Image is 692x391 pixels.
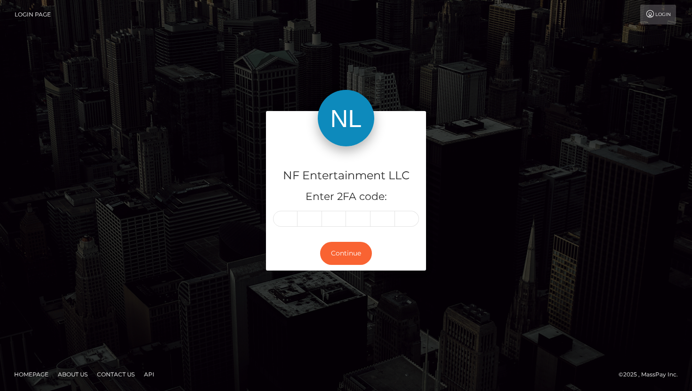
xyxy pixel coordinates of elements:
button: Continue [320,242,372,265]
img: NF Entertainment LLC [318,90,374,146]
a: About Us [54,367,91,382]
a: API [140,367,158,382]
h5: Enter 2FA code: [273,190,419,204]
a: Login [640,5,676,24]
a: Contact Us [93,367,138,382]
a: Login Page [15,5,51,24]
div: © 2025 , MassPay Inc. [619,369,685,380]
a: Homepage [10,367,52,382]
h4: NF Entertainment LLC [273,168,419,184]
